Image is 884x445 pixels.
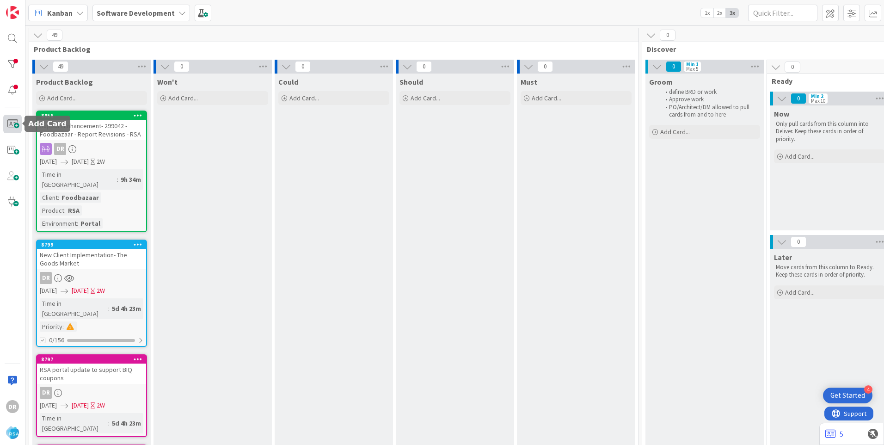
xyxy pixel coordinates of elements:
span: Add Card... [168,94,198,102]
div: 2W [97,401,105,410]
span: Should [399,77,423,87]
span: : [108,303,110,314]
span: 2x [713,8,726,18]
span: 0 [174,61,190,72]
span: Now [774,109,789,118]
span: Add Card... [47,94,77,102]
div: Support Enhancement- 299042 - Foodbazaar - Report Revisions - RSA [37,120,146,140]
h5: Add Card [28,119,67,128]
b: Software Development [97,8,175,18]
span: : [62,321,64,332]
div: Priority [40,321,62,332]
a: 5 [825,428,843,439]
div: Time in [GEOGRAPHIC_DATA] [40,413,108,433]
div: DR [54,143,66,155]
span: : [58,192,59,203]
li: PO/Architect/DM allowed to pull cards from and to here [660,104,759,119]
div: DR [6,400,19,413]
span: Add Card... [660,128,690,136]
div: 9h 34m [118,174,143,185]
div: Time in [GEOGRAPHIC_DATA] [40,169,117,190]
div: DR [37,387,146,399]
span: Must [521,77,537,87]
span: Ready [772,76,880,86]
div: 2W [97,157,105,167]
div: 4 [864,385,872,394]
div: DR [37,272,146,284]
span: Could [278,77,298,87]
span: Kanban [47,7,73,19]
div: Foodbazaar [59,192,101,203]
span: Add Card... [289,94,319,102]
span: : [117,174,118,185]
div: RSA portal update to support BIQ coupons [37,364,146,384]
span: Product Backlog [36,77,93,87]
div: 8956Support Enhancement- 299042 - Foodbazaar - Report Revisions - RSA [37,111,146,140]
a: 8956Support Enhancement- 299042 - Foodbazaar - Report Revisions - RSADR[DATE][DATE]2WTime in [GEO... [36,111,147,232]
div: 8956 [41,112,146,119]
span: Add Card... [532,94,561,102]
span: Add Card... [785,152,815,161]
img: Visit kanbanzone.com [6,6,19,19]
span: : [77,218,78,229]
input: Quick Filter... [748,5,817,21]
span: 0 [537,61,553,72]
div: RSA [66,205,82,216]
span: 0 [660,30,675,41]
span: [DATE] [40,157,57,167]
img: avatar [6,426,19,439]
span: 1x [701,8,713,18]
div: 5d 4h 23m [110,303,143,314]
div: 2W [97,286,105,296]
div: Client [40,192,58,203]
div: Environment [40,218,77,229]
li: Approve work [660,96,759,103]
div: Min 2 [811,94,823,99]
p: Move cards from this column to Ready. Keep these cards in order of priority. [776,264,883,279]
span: 0 [785,62,800,73]
span: [DATE] [72,286,89,296]
div: DR [37,143,146,155]
div: Get Started [830,391,865,400]
p: Only pull cards from this column into Deliver. Keep these cards in order of priority. [776,120,883,143]
span: [DATE] [72,401,89,410]
a: 8799New Client Implementation- The Goods MarketDR[DATE][DATE]2WTime in [GEOGRAPHIC_DATA]:5d 4h 23... [36,240,147,347]
span: 0/156 [49,335,64,345]
span: 0 [791,93,806,104]
div: 8956 [37,111,146,120]
div: Min 1 [686,62,699,67]
span: 49 [53,61,68,72]
span: Groom [649,77,673,87]
span: : [64,205,66,216]
div: Open Get Started checklist, remaining modules: 4 [823,388,872,403]
span: 0 [666,61,681,72]
span: Support [19,1,42,12]
span: Later [774,253,792,262]
div: Portal [78,218,103,229]
span: [DATE] [40,401,57,410]
div: 8799New Client Implementation- The Goods Market [37,241,146,269]
div: 8799 [37,241,146,249]
span: : [108,418,110,428]
div: 8797RSA portal update to support BIQ coupons [37,355,146,384]
span: 0 [295,61,311,72]
div: DR [40,272,52,284]
span: [DATE] [72,157,89,167]
div: Max 10 [811,99,825,103]
span: 0 [791,236,806,247]
span: [DATE] [40,286,57,296]
span: Add Card... [411,94,440,102]
div: DR [40,387,52,399]
span: Won't [157,77,178,87]
div: 8797 [41,356,146,363]
div: Time in [GEOGRAPHIC_DATA] [40,298,108,319]
a: 8797RSA portal update to support BIQ couponsDR[DATE][DATE]2WTime in [GEOGRAPHIC_DATA]:5d 4h 23m [36,354,147,437]
span: 3x [726,8,738,18]
li: define BRD or work [660,88,759,96]
div: New Client Implementation- The Goods Market [37,249,146,269]
span: Add Card... [785,288,815,297]
div: 8799 [41,241,146,248]
span: 0 [416,61,432,72]
div: 5d 4h 23m [110,418,143,428]
div: 8797 [37,355,146,364]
